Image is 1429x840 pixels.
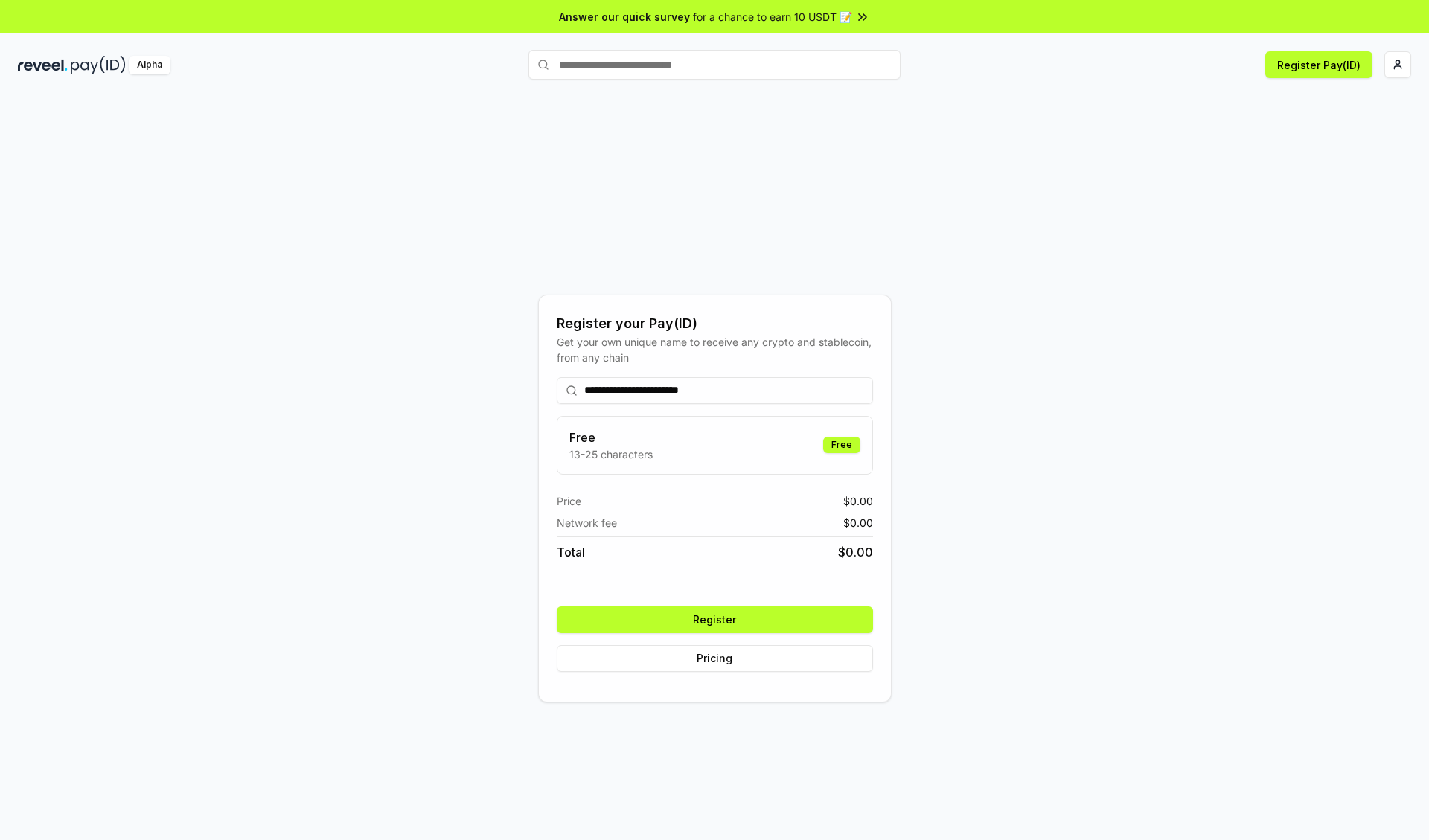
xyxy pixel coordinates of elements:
[129,56,170,74] div: Alpha
[823,437,860,453] div: Free
[838,543,873,561] span: $ 0.00
[557,515,617,530] span: Network fee
[557,606,873,633] button: Register
[693,9,852,25] span: for a chance to earn 10 USDT 📝
[569,429,653,446] h3: Free
[1265,51,1372,78] button: Register Pay(ID)
[559,9,690,25] span: Answer our quick survey
[569,446,653,462] p: 13-25 characters
[557,334,873,365] div: Get your own unique name to receive any crypto and stablecoin, from any chain
[557,645,873,672] button: Pricing
[71,56,126,74] img: pay_id
[18,56,68,74] img: reveel_dark
[557,313,873,334] div: Register your Pay(ID)
[557,543,585,561] span: Total
[843,493,873,509] span: $ 0.00
[557,493,581,509] span: Price
[843,515,873,530] span: $ 0.00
